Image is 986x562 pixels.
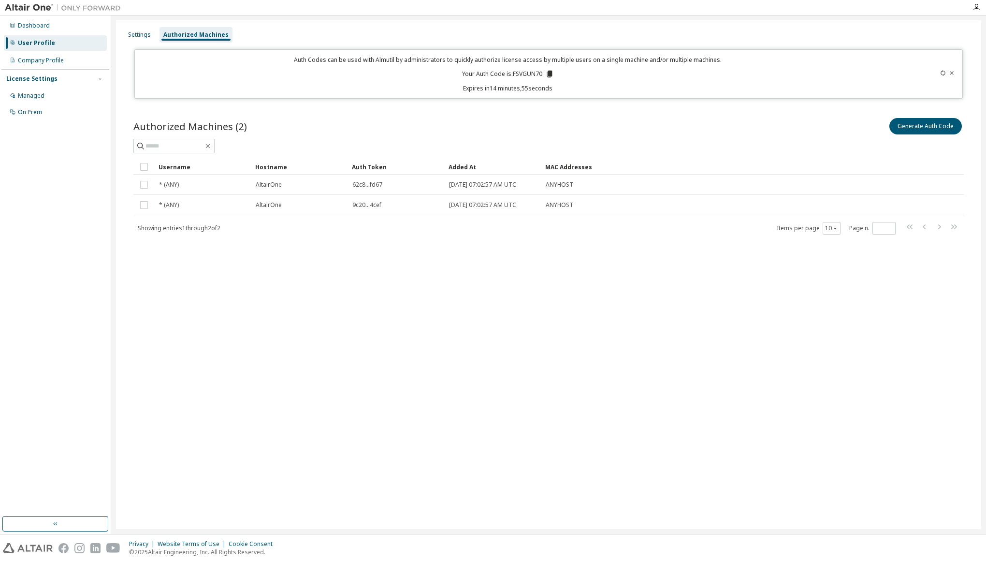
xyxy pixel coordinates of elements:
[256,181,282,189] span: AltairOne
[256,201,282,209] span: AltairOne
[777,222,841,235] span: Items per page
[159,181,179,189] span: * (ANY)
[159,201,179,209] span: * (ANY)
[229,540,278,548] div: Cookie Consent
[255,159,344,175] div: Hostname
[133,119,247,133] span: Authorized Machines (2)
[352,159,441,175] div: Auth Token
[129,540,158,548] div: Privacy
[163,31,229,39] div: Authorized Machines
[462,70,554,78] p: Your Auth Code is: FSVGUN70
[546,181,573,189] span: ANYHOST
[106,543,120,553] img: youtube.svg
[58,543,69,553] img: facebook.svg
[546,201,573,209] span: ANYHOST
[545,159,862,175] div: MAC Addresses
[825,224,838,232] button: 10
[849,222,896,235] span: Page n.
[159,159,247,175] div: Username
[141,56,874,64] p: Auth Codes can be used with Almutil by administrators to quickly authorize license access by mult...
[6,75,58,83] div: License Settings
[18,57,64,64] div: Company Profile
[5,3,126,13] img: Altair One
[129,548,278,556] p: © 2025 Altair Engineering, Inc. All Rights Reserved.
[449,159,537,175] div: Added At
[158,540,229,548] div: Website Terms of Use
[18,39,55,47] div: User Profile
[141,84,874,92] p: Expires in 14 minutes, 55 seconds
[889,118,962,134] button: Generate Auth Code
[138,224,220,232] span: Showing entries 1 through 2 of 2
[18,108,42,116] div: On Prem
[18,92,44,100] div: Managed
[90,543,101,553] img: linkedin.svg
[449,181,516,189] span: [DATE] 07:02:57 AM UTC
[449,201,516,209] span: [DATE] 07:02:57 AM UTC
[18,22,50,30] div: Dashboard
[74,543,85,553] img: instagram.svg
[128,31,151,39] div: Settings
[3,543,53,553] img: altair_logo.svg
[352,201,381,209] span: 9c20...4cef
[352,181,382,189] span: 62c8...fd67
